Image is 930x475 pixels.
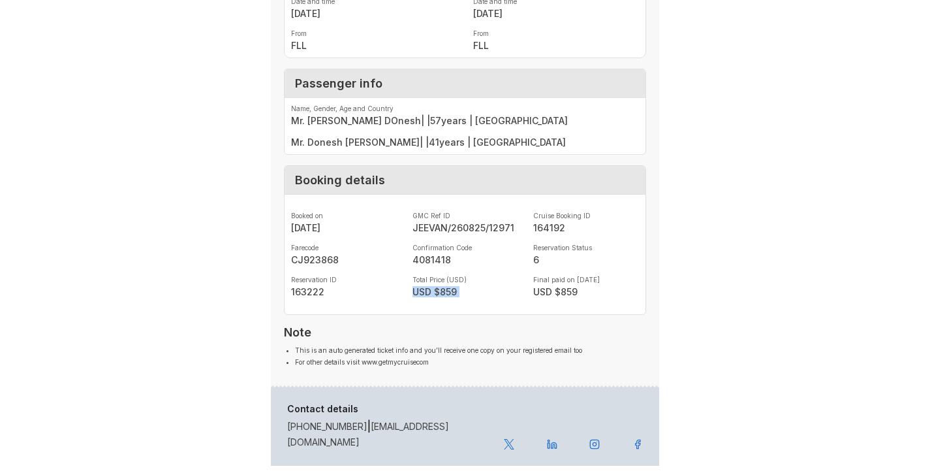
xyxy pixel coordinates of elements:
[285,69,645,98] div: Passenger info
[291,29,457,37] label: From
[412,254,518,265] strong: 4081418
[412,222,518,233] strong: JEEVAN/260825/12971
[533,276,639,284] label: Final paid on [DATE]
[295,356,646,368] li: For other details visit www.getmycruisecom
[473,40,640,51] strong: FLL
[473,8,640,19] strong: [DATE]
[291,40,457,51] strong: FLL
[291,115,639,126] strong: Mr. [PERSON_NAME] DOnesh | | 57 years | [GEOGRAPHIC_DATA]
[295,344,646,356] li: This is an auto generated ticket info and you’ll receive one copy on your registered email too
[291,276,397,284] label: Reservation ID
[533,222,639,233] strong: 164192
[291,105,639,112] label: Name, Gender, Age and Country
[285,166,645,195] div: Booking details
[291,244,397,252] label: Farecode
[533,286,639,297] strong: USD $ 859
[533,254,639,265] strong: 6
[291,254,397,265] strong: CJ923868
[287,421,367,432] a: [PHONE_NUMBER]
[279,404,496,450] div: |
[533,244,639,252] label: Reservation Status
[291,286,397,297] strong: 163222
[291,212,397,220] label: Booked on
[412,244,518,252] label: Confirmation Code
[284,325,646,339] h3: Note
[412,286,518,297] strong: USD $ 859
[412,212,518,220] label: GMC Ref ID
[291,222,397,233] strong: [DATE]
[412,276,518,284] label: Total Price (USD)
[287,404,488,415] h6: Contact details
[533,212,639,220] label: Cruise Booking ID
[291,8,457,19] strong: [DATE]
[291,137,639,148] strong: Mr. Donesh [PERSON_NAME] | | 41 years | [GEOGRAPHIC_DATA]
[473,29,640,37] label: From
